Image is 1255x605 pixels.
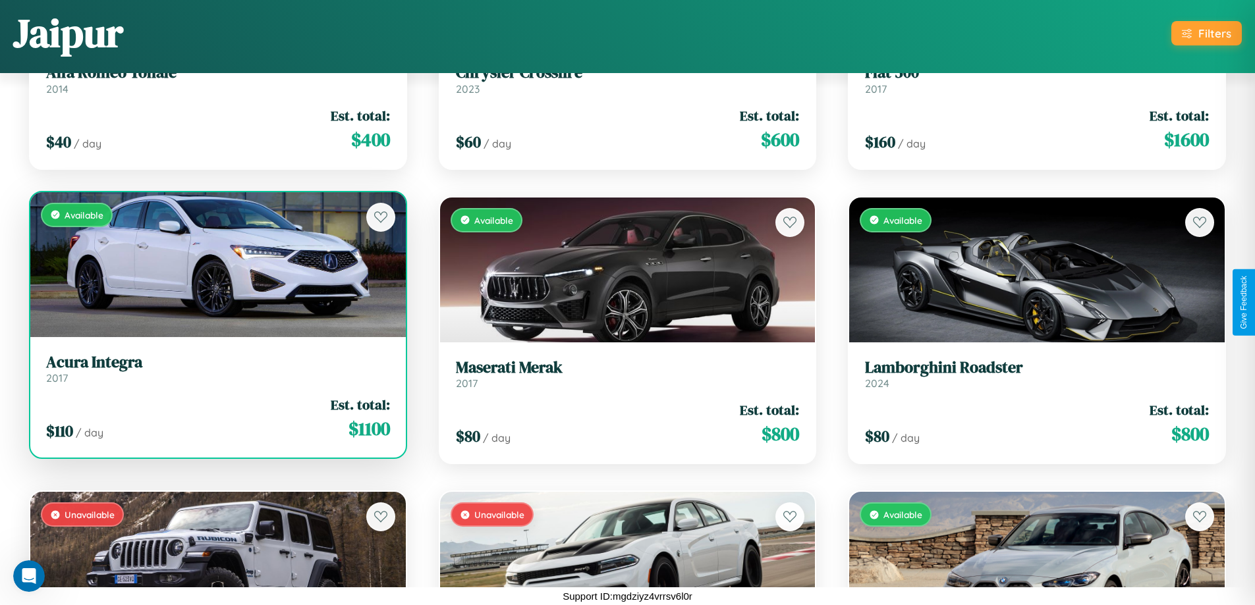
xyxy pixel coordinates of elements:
[898,137,926,150] span: / day
[865,377,889,390] span: 2024
[456,425,480,447] span: $ 80
[46,371,68,384] span: 2017
[46,82,69,95] span: 2014
[1150,106,1209,125] span: Est. total:
[331,106,390,125] span: Est. total:
[46,353,390,385] a: Acura Integra2017
[1198,26,1231,40] div: Filters
[474,509,524,520] span: Unavailable
[762,421,799,447] span: $ 800
[1239,276,1248,329] div: Give Feedback
[865,63,1209,82] h3: Fiat 500
[865,63,1209,95] a: Fiat 5002017
[46,420,73,442] span: $ 110
[1150,400,1209,419] span: Est. total:
[65,209,103,221] span: Available
[865,358,1209,377] h3: Lamborghini Roadster
[883,509,922,520] span: Available
[1171,421,1209,447] span: $ 800
[351,126,390,153] span: $ 400
[456,358,800,390] a: Maserati Merak2017
[474,215,513,226] span: Available
[865,131,895,153] span: $ 160
[456,377,478,390] span: 2017
[892,431,920,444] span: / day
[740,106,799,125] span: Est. total:
[74,137,101,150] span: / day
[484,137,511,150] span: / day
[1171,21,1242,45] button: Filters
[865,425,889,447] span: $ 80
[46,131,71,153] span: $ 40
[740,400,799,419] span: Est. total:
[331,395,390,414] span: Est. total:
[46,353,390,372] h3: Acura Integra
[13,6,123,60] h1: Jaipur
[46,63,390,95] a: Alfa Romeo Tonale2014
[1164,126,1209,153] span: $ 1600
[13,560,45,592] iframe: Intercom live chat
[883,215,922,226] span: Available
[65,509,115,520] span: Unavailable
[483,431,511,444] span: / day
[865,358,1209,390] a: Lamborghini Roadster2024
[456,63,800,82] h3: Chrysler Crossfire
[456,82,480,95] span: 2023
[865,82,887,95] span: 2017
[761,126,799,153] span: $ 600
[76,426,103,439] span: / day
[46,63,390,82] h3: Alfa Romeo Tonale
[563,587,692,605] p: Support ID: mgdziyz4vrrsv6l0r
[456,63,800,95] a: Chrysler Crossfire2023
[456,131,481,153] span: $ 60
[349,415,390,442] span: $ 1100
[456,358,800,377] h3: Maserati Merak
